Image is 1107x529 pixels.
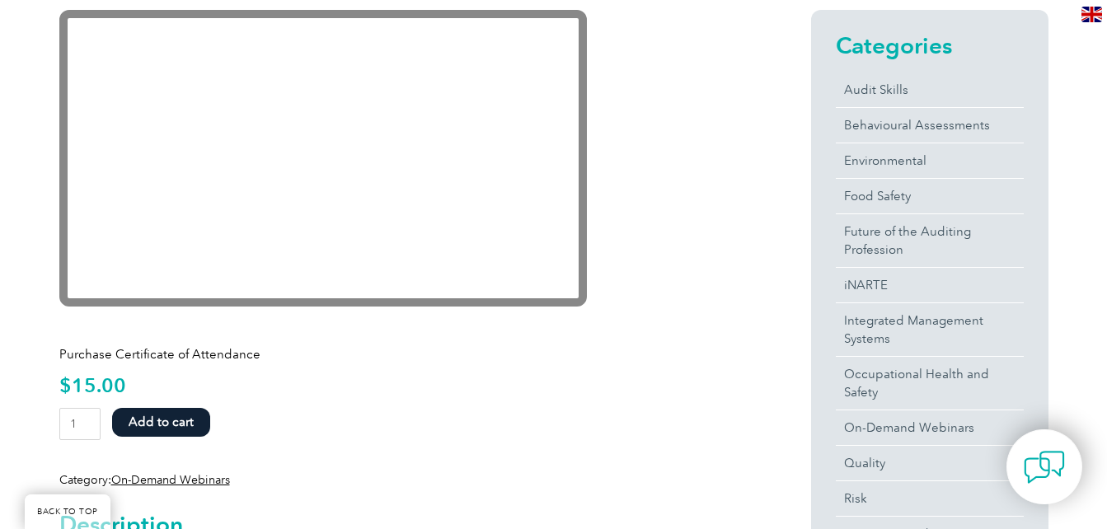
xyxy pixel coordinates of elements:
[836,73,1024,107] a: Audit Skills
[836,357,1024,410] a: Occupational Health and Safety
[112,408,210,437] button: Add to cart
[836,481,1024,516] a: Risk
[836,303,1024,356] a: Integrated Management Systems
[59,345,752,363] p: Purchase Certificate of Attendance
[836,143,1024,178] a: Environmental
[59,10,587,307] iframe: YouTube video player
[59,408,101,440] input: Product quantity
[836,214,1024,267] a: Future of the Auditing Profession
[836,268,1024,302] a: iNARTE
[1024,447,1065,488] img: contact-chat.png
[59,473,230,487] span: Category:
[836,32,1024,59] h2: Categories
[836,446,1024,480] a: Quality
[59,373,126,397] bdi: 15.00
[836,108,1024,143] a: Behavioural Assessments
[1081,7,1102,22] img: en
[836,410,1024,445] a: On-Demand Webinars
[836,179,1024,213] a: Food Safety
[25,494,110,529] a: BACK TO TOP
[111,473,230,487] a: On-Demand Webinars
[59,373,72,397] span: $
